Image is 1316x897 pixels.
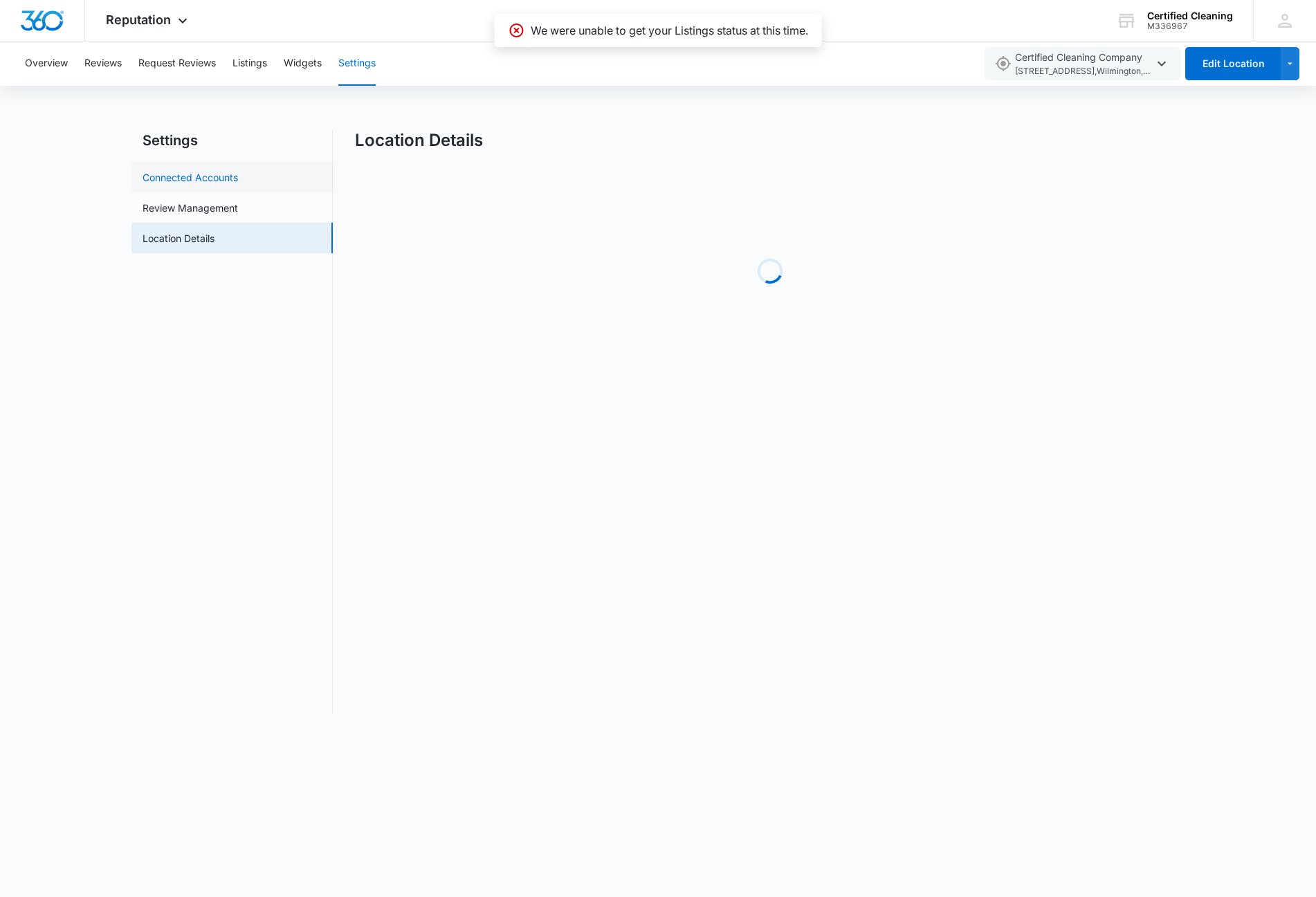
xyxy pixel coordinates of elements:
button: Edit Location [1185,47,1281,80]
button: Certified Cleaning Company[STREET_ADDRESS],Wilmington,MA [985,47,1180,80]
button: Settings [338,41,376,86]
h2: Settings [131,130,333,151]
div: account id [1147,21,1233,31]
h1: Location Details [355,130,483,151]
p: We were unable to get your Listings status at this time. [531,22,808,39]
button: Widgets [284,41,322,86]
button: Overview [25,41,68,86]
a: Connected Accounts [143,170,238,185]
span: [STREET_ADDRESS] , Wilmington , MA [1015,65,1153,78]
span: Certified Cleaning Company [1015,50,1153,78]
div: account name [1147,10,1233,21]
a: Location Details [143,231,214,246]
span: Reputation [106,12,171,27]
button: Reviews [84,41,122,86]
button: Listings [232,41,267,86]
button: Request Reviews [138,41,216,86]
a: Review Management [143,201,238,215]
